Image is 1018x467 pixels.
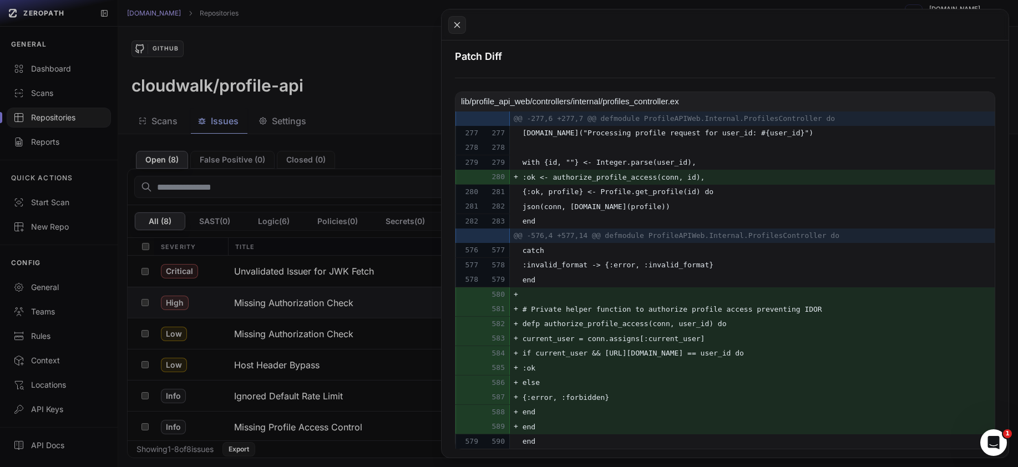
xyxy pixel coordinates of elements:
span: + [514,422,518,430]
div: 579 [457,435,482,448]
span: end [523,420,830,434]
div: 580 [483,288,509,301]
div: @@ -576,4 +577,14 @@ defmodule ProfileAPIWeb.Internal.ProfilesController do [456,229,879,242]
div: 277 [457,126,482,140]
div: 579 [483,273,509,286]
div: 577 [457,258,482,272]
span: + [514,290,518,298]
span: end [523,405,830,419]
div: 282 [457,215,482,228]
div: 581 [483,302,509,316]
span: + [514,378,518,387]
span: if current_user && [URL][DOMAIN_NAME] == user_id do [523,347,830,360]
div: 278 [483,141,509,154]
div: 589 [483,420,509,433]
div: 279 [483,156,509,169]
div: 585 [483,361,509,374]
div: 279 [457,156,482,169]
span: + [514,408,518,416]
span: {:error, :forbidden} [523,391,830,404]
span: + [514,334,518,342]
div: 277 [483,126,509,140]
div: 583 [483,332,509,345]
div: 283 [483,215,509,228]
span: end [523,435,830,448]
span: end [523,273,830,287]
div: 588 [483,405,509,419]
span: + [514,304,518,313]
span: defp authorize_profile_access(conn, user_id) do [523,317,830,331]
div: 590 [483,435,509,448]
span: + [514,363,518,372]
span: 1 [1003,429,1012,438]
div: 281 [457,200,482,213]
span: # Private helper function to authorize profile access preventing IDOR [523,303,830,316]
span: {:ok, profile} <- Profile.get_profile(id) do [523,185,830,199]
span: else [523,376,830,389]
span: with {id, ""} <- Integer.parse(user_id), [523,156,830,169]
div: 578 [483,258,509,272]
span: :ok <- authorize_profile_access(conn, id), [523,171,830,184]
div: 576 [457,243,482,257]
div: 577 [483,243,509,257]
div: 282 [483,200,509,213]
span: json(conn, [DOMAIN_NAME](profile)) [523,200,830,214]
div: 281 [483,185,509,199]
span: + [514,319,518,328]
span: end [523,215,830,228]
span: catch [523,244,830,257]
div: 582 [483,317,509,331]
span: + [514,393,518,401]
div: 278 [457,141,482,154]
div: 587 [483,390,509,404]
span: :ok [523,362,830,375]
span: + [514,349,518,357]
iframe: Intercom live chat [980,429,1007,456]
div: 584 [483,347,509,360]
div: 280 [457,185,482,199]
div: 586 [483,376,509,389]
span: current_user = conn.assigns[:current_user] [523,332,830,346]
div: 578 [457,273,482,286]
span: + [514,172,518,181]
span: :invalid_format -> {:error, :invalid_format} [523,258,830,272]
div: 280 [483,170,509,184]
span: [DOMAIN_NAME]("Processing profile request for user_id: #{user_id}") [523,126,830,140]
